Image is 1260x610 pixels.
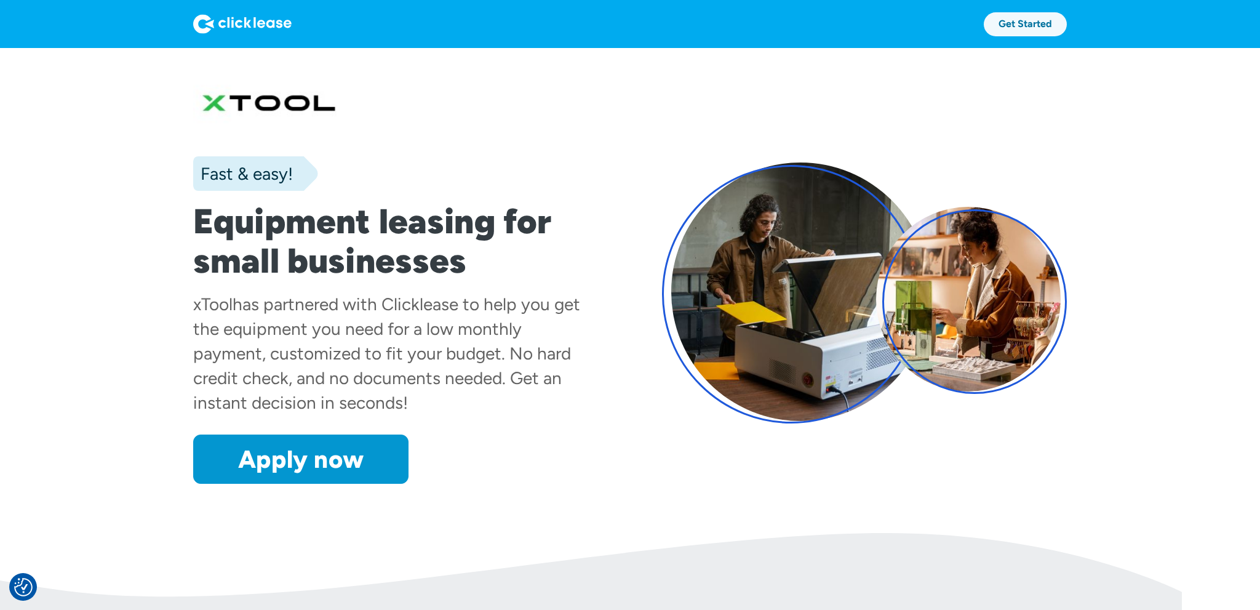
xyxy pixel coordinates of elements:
[193,202,598,281] h1: Equipment leasing for small businesses
[193,294,580,413] div: has partnered with Clicklease to help you get the equipment you need for a low monthly payment, c...
[193,161,293,186] div: Fast & easy!
[14,578,33,596] img: Revisit consent button
[984,12,1067,36] a: Get Started
[193,294,233,315] div: xTool
[193,435,409,484] a: Apply now
[193,14,292,34] img: Logo
[14,578,33,596] button: Consent Preferences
